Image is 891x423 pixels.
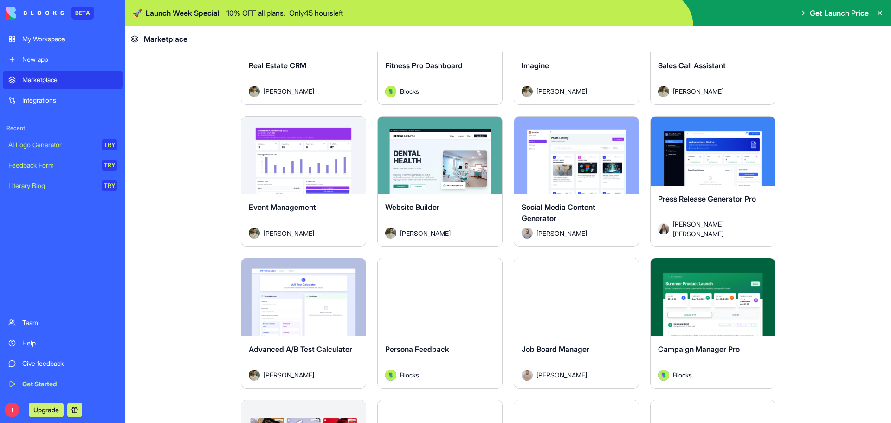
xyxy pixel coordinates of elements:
span: Job Board Manager [522,345,589,354]
span: Advanced A/B Test Calculator [249,345,352,354]
span: Fitness Pro Dashboard [385,61,463,70]
span: Website Builder [385,202,439,212]
img: Avatar [385,228,396,239]
a: Literary BlogTRY [3,176,123,195]
a: Press Release Generator ProAvatar[PERSON_NAME] [PERSON_NAME] [650,116,775,247]
a: Get Started [3,375,123,393]
span: Marketplace [144,33,187,45]
span: [PERSON_NAME] [264,370,314,380]
a: Team [3,313,123,332]
div: TRY [102,180,117,191]
img: Avatar [249,228,260,239]
span: Blocks [400,370,419,380]
a: New app [3,50,123,69]
span: Press Release Generator Pro [658,194,756,203]
span: 🚀 [133,7,142,19]
img: Avatar [522,228,533,239]
div: Literary Blog [8,181,96,190]
span: I [5,403,19,417]
span: Blocks [400,86,419,96]
div: Team [22,318,117,327]
img: Avatar [658,86,669,97]
img: logo [6,7,64,20]
a: My Workspace [3,30,123,48]
div: BETA [71,7,94,20]
a: Upgrade [29,405,64,414]
div: TRY [102,160,117,171]
div: TRY [102,139,117,150]
a: BETA [6,7,94,20]
span: [PERSON_NAME] [264,228,314,238]
img: Avatar [658,370,669,381]
a: AI Logo GeneratorTRY [3,136,123,154]
a: Feedback FormTRY [3,156,123,175]
a: Social Media Content GeneratorAvatar[PERSON_NAME] [514,116,639,247]
div: Get Started [22,379,117,389]
span: [PERSON_NAME] [673,86,723,96]
span: [PERSON_NAME] [536,86,587,96]
span: Event Management [249,202,316,212]
a: Persona FeedbackAvatarBlocks [377,258,503,389]
span: Social Media Content Generator [522,202,595,223]
div: Integrations [22,96,117,105]
span: Blocks [673,370,692,380]
a: Help [3,334,123,352]
img: Avatar [522,370,533,381]
button: Upgrade [29,403,64,417]
span: [PERSON_NAME] [400,228,451,238]
a: Give feedback [3,354,123,373]
span: Sales Call Assistant [658,61,726,70]
span: Get Launch Price [810,7,869,19]
p: - 10 % OFF all plans. [223,7,285,19]
a: Campaign Manager ProAvatarBlocks [650,258,775,389]
img: Avatar [385,86,396,97]
div: AI Logo Generator [8,140,96,150]
div: Marketplace [22,75,117,85]
span: [PERSON_NAME] [536,228,587,238]
a: Marketplace [3,71,123,89]
div: Feedback Form [8,161,96,170]
div: My Workspace [22,34,117,44]
div: New app [22,55,117,64]
img: Avatar [385,370,396,381]
span: Persona Feedback [385,345,449,354]
span: [PERSON_NAME] [264,86,314,96]
span: Launch Week Special [146,7,220,19]
a: Website BuilderAvatar[PERSON_NAME] [377,116,503,247]
div: Help [22,338,117,348]
span: Campaign Manager Pro [658,345,740,354]
img: Avatar [522,86,533,97]
img: Avatar [249,370,260,381]
a: Job Board ManagerAvatar[PERSON_NAME] [514,258,639,389]
p: Only 45 hours left [289,7,343,19]
span: [PERSON_NAME] [536,370,587,380]
a: Integrations [3,91,123,110]
img: Avatar [249,86,260,97]
span: Real Estate CRM [249,61,306,70]
span: [PERSON_NAME] [PERSON_NAME] [673,219,760,239]
span: Recent [3,124,123,132]
img: Avatar [658,223,669,234]
div: Give feedback [22,359,117,368]
span: Imagine [522,61,549,70]
a: Advanced A/B Test CalculatorAvatar[PERSON_NAME] [241,258,366,389]
a: Event ManagementAvatar[PERSON_NAME] [241,116,366,247]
